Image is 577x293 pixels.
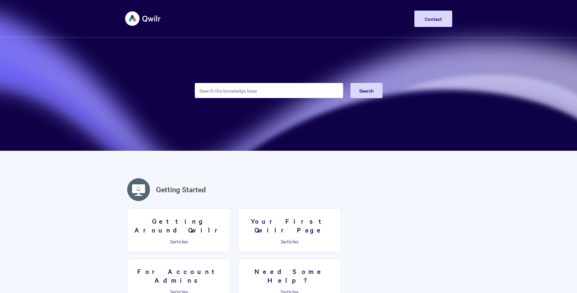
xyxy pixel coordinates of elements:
[131,267,226,284] h3: For Account Admins
[156,184,206,195] a: Getting Started
[170,238,172,245] span: 3
[414,11,452,27] a: Contact
[242,267,337,284] h3: Need Some Help?
[128,208,230,252] a: Getting Around Qwilr 3articles
[350,83,383,98] button: Search
[359,87,374,94] span: Search
[238,208,341,252] a: Your First Qwilr Page 3articles
[242,239,337,244] p: articles
[195,83,343,98] input: Search the knowledge base
[242,217,337,234] h3: Your First Qwilr Page
[131,217,226,234] h3: Getting Around Qwilr
[280,238,283,245] span: 3
[131,239,226,244] p: articles
[125,7,161,30] img: Qwilr Help Center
